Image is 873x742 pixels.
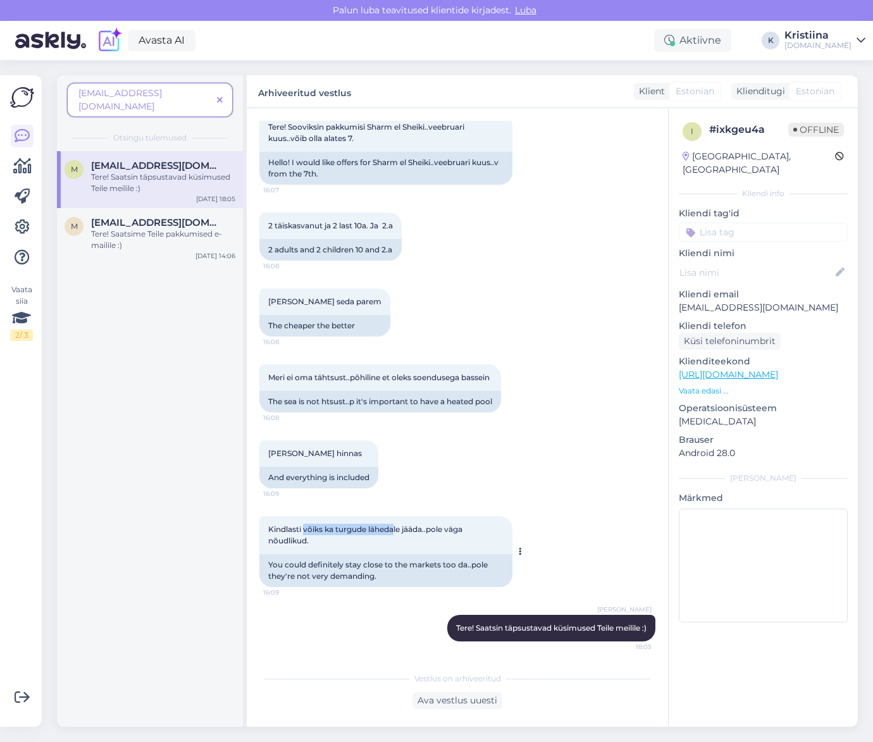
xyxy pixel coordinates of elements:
[263,337,311,347] span: 16:08
[268,524,464,545] span: Kindlasti võiks ka turgude lähedale jääda..pole väga nõudlikud.
[10,284,33,341] div: Vaata siia
[128,30,195,51] a: Avasta AI
[258,83,351,100] label: Arhiveeritud vestlus
[259,467,378,488] div: And everything is included
[679,369,778,380] a: [URL][DOMAIN_NAME]
[268,448,362,458] span: [PERSON_NAME] hinnas
[259,554,512,587] div: You could definitely stay close to the markets too da..pole they're not very demanding.
[709,122,788,137] div: # ixkgeu4a
[195,251,235,261] div: [DATE] 14:06
[679,288,848,301] p: Kliendi email
[679,355,848,368] p: Klienditeekond
[263,185,311,195] span: 16:07
[679,415,848,428] p: [MEDICAL_DATA]
[691,127,693,136] span: i
[731,85,785,98] div: Klienditugi
[91,171,235,194] div: Tere! Saatsin täpsustavad küsimused Teile meilile :)
[683,150,835,176] div: [GEOGRAPHIC_DATA], [GEOGRAPHIC_DATA]
[268,122,466,143] span: Tere! Sooviksin pakkumisi Sharm el Sheiki..veebruari kuus..võib olla alates 7.
[263,413,311,423] span: 16:08
[196,194,235,204] div: [DATE] 18:05
[679,385,848,397] p: Vaata edasi ...
[259,391,501,412] div: The sea is not htsust..p it's important to have a heated pool
[679,447,848,460] p: Android 28.0
[679,223,848,242] input: Lisa tag
[634,85,665,98] div: Klient
[456,623,647,633] span: Tere! Saatsin täpsustavad küsimused Teile meilile :)
[511,4,540,16] span: Luba
[268,221,393,230] span: 2 täiskasvanut ja 2 last 10a. Ja 2.a
[679,433,848,447] p: Brauser
[604,642,652,652] span: 18:05
[796,85,834,98] span: Estonian
[784,30,865,51] a: Kristiina[DOMAIN_NAME]
[679,301,848,314] p: [EMAIL_ADDRESS][DOMAIN_NAME]
[113,132,187,144] span: Otsingu tulemused
[784,30,851,40] div: Kristiina
[91,217,223,228] span: Maasiksandra7@gmail.com
[263,489,311,498] span: 16:09
[679,207,848,220] p: Kliendi tag'id
[676,85,714,98] span: Estonian
[679,473,848,484] div: [PERSON_NAME]
[259,239,402,261] div: 2 adults and 2 children 10 and 2.a
[91,228,235,251] div: Tere! Saatsime Teile pakkumised e-mailile :)
[263,588,311,597] span: 16:09
[259,315,390,337] div: The cheaper the better
[10,330,33,341] div: 2 / 3
[78,87,162,112] span: [EMAIL_ADDRESS][DOMAIN_NAME]
[597,605,652,614] span: [PERSON_NAME]
[679,333,781,350] div: Küsi telefoninumbrit
[788,123,844,137] span: Offline
[679,492,848,505] p: Märkmed
[96,27,123,54] img: explore-ai
[414,673,501,684] span: Vestlus on arhiveeritud
[268,297,381,306] span: [PERSON_NAME] seda parem
[654,29,731,52] div: Aktiivne
[762,32,779,49] div: K
[412,692,502,709] div: Ava vestlus uuesti
[784,40,851,51] div: [DOMAIN_NAME]
[679,188,848,199] div: Kliendi info
[71,164,78,174] span: M
[679,402,848,415] p: Operatsioonisüsteem
[679,319,848,333] p: Kliendi telefon
[10,85,34,109] img: Askly Logo
[91,160,223,171] span: Maasiksandra7@gmail.com
[263,261,311,271] span: 16:08
[679,247,848,260] p: Kliendi nimi
[679,266,833,280] input: Lisa nimi
[268,373,490,382] span: Meri ei oma tähtsust..põhiline et oleks soendusega bassein
[71,221,78,231] span: M
[259,152,512,185] div: Hello! I would like offers for Sharm el Sheiki..veebruari kuus..v from the 7th.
